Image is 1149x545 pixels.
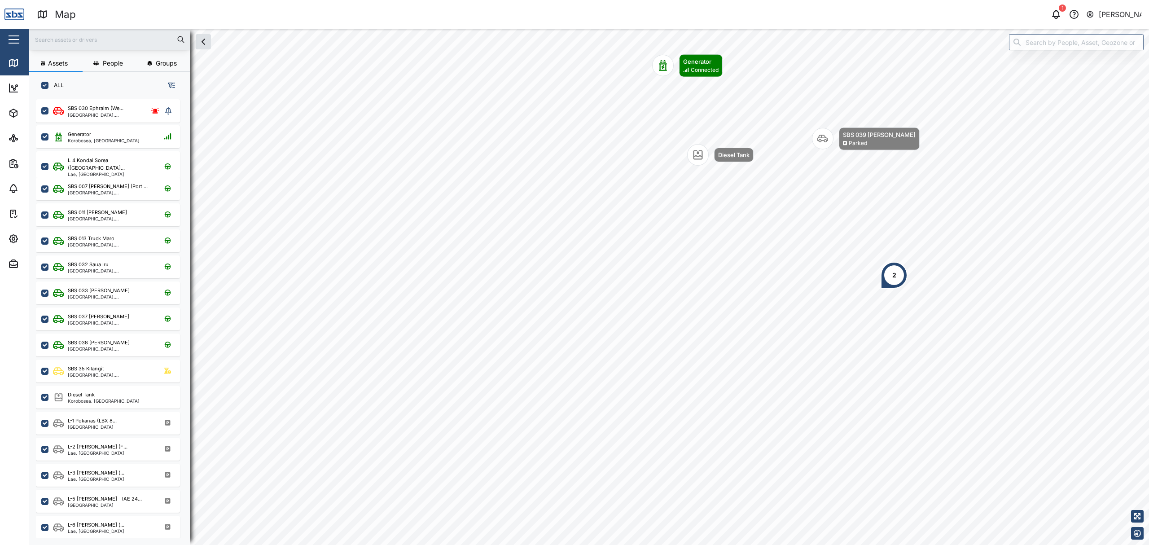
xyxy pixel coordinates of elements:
[23,234,55,244] div: Settings
[48,82,64,89] label: ALL
[68,469,124,477] div: L-3 [PERSON_NAME] (...
[68,268,153,273] div: [GEOGRAPHIC_DATA], [GEOGRAPHIC_DATA]
[68,443,127,451] div: L-2 [PERSON_NAME] (F...
[892,270,896,280] div: 2
[652,54,723,77] div: Map marker
[843,130,916,139] div: SBS 039 [PERSON_NAME]
[68,373,153,377] div: [GEOGRAPHIC_DATA], [GEOGRAPHIC_DATA]
[23,209,48,219] div: Tasks
[68,209,127,216] div: SBS 011 [PERSON_NAME]
[683,57,719,66] div: Generator
[1099,9,1142,20] div: [PERSON_NAME]
[23,108,51,118] div: Assets
[34,33,185,46] input: Search assets or drivers
[68,261,109,268] div: SBS 032 Saua Iru
[23,184,51,193] div: Alarms
[68,451,127,455] div: Lae, [GEOGRAPHIC_DATA]
[36,96,190,538] div: grid
[68,183,148,190] div: SBS 007 [PERSON_NAME] (Port ...
[849,139,867,148] div: Parked
[68,365,104,373] div: SBS 35 Kilangit
[68,321,153,325] div: [GEOGRAPHIC_DATA], [GEOGRAPHIC_DATA]
[68,399,140,403] div: Korobosea, [GEOGRAPHIC_DATA]
[68,287,130,294] div: SBS 033 [PERSON_NAME]
[23,158,54,168] div: Reports
[68,313,129,321] div: SBS 037 [PERSON_NAME]
[68,172,153,176] div: Lae, [GEOGRAPHIC_DATA]
[55,7,76,22] div: Map
[68,529,124,533] div: Lae, [GEOGRAPHIC_DATA]
[68,235,114,242] div: SBS 013 Truck Maro
[68,347,153,351] div: [GEOGRAPHIC_DATA], [GEOGRAPHIC_DATA]
[48,60,68,66] span: Assets
[68,425,117,429] div: [GEOGRAPHIC_DATA]
[68,391,95,399] div: Diesel Tank
[68,477,124,481] div: Lae, [GEOGRAPHIC_DATA]
[68,339,130,347] div: SBS 038 [PERSON_NAME]
[68,157,153,172] div: L-4 Kondai Sorea ([GEOGRAPHIC_DATA]...
[68,242,153,247] div: [GEOGRAPHIC_DATA], [GEOGRAPHIC_DATA]
[68,417,117,425] div: L-1 Pokanas (LBX 8...
[23,58,44,68] div: Map
[68,495,142,503] div: L-5 [PERSON_NAME] - IAE 24...
[812,127,920,150] div: Map marker
[4,4,24,24] img: Main Logo
[68,503,142,507] div: [GEOGRAPHIC_DATA]
[23,133,45,143] div: Sites
[1009,34,1144,50] input: Search by People, Asset, Geozone or Place
[68,113,141,117] div: [GEOGRAPHIC_DATA], [GEOGRAPHIC_DATA]
[68,216,153,221] div: [GEOGRAPHIC_DATA], [GEOGRAPHIC_DATA]
[881,262,908,289] div: Map marker
[68,105,123,112] div: SBS 030 Ephraim (We...
[718,150,750,159] div: Diesel Tank
[1086,8,1142,21] button: [PERSON_NAME]
[68,294,153,299] div: [GEOGRAPHIC_DATA], [GEOGRAPHIC_DATA]
[1059,4,1066,12] div: 1
[687,144,754,166] div: Map marker
[23,83,64,93] div: Dashboard
[68,521,124,529] div: L-6 [PERSON_NAME] (...
[103,60,123,66] span: People
[68,190,153,195] div: [GEOGRAPHIC_DATA], [GEOGRAPHIC_DATA]
[68,131,91,138] div: Generator
[68,138,140,143] div: Korobosea, [GEOGRAPHIC_DATA]
[23,259,50,269] div: Admin
[691,66,719,75] div: Connected
[156,60,177,66] span: Groups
